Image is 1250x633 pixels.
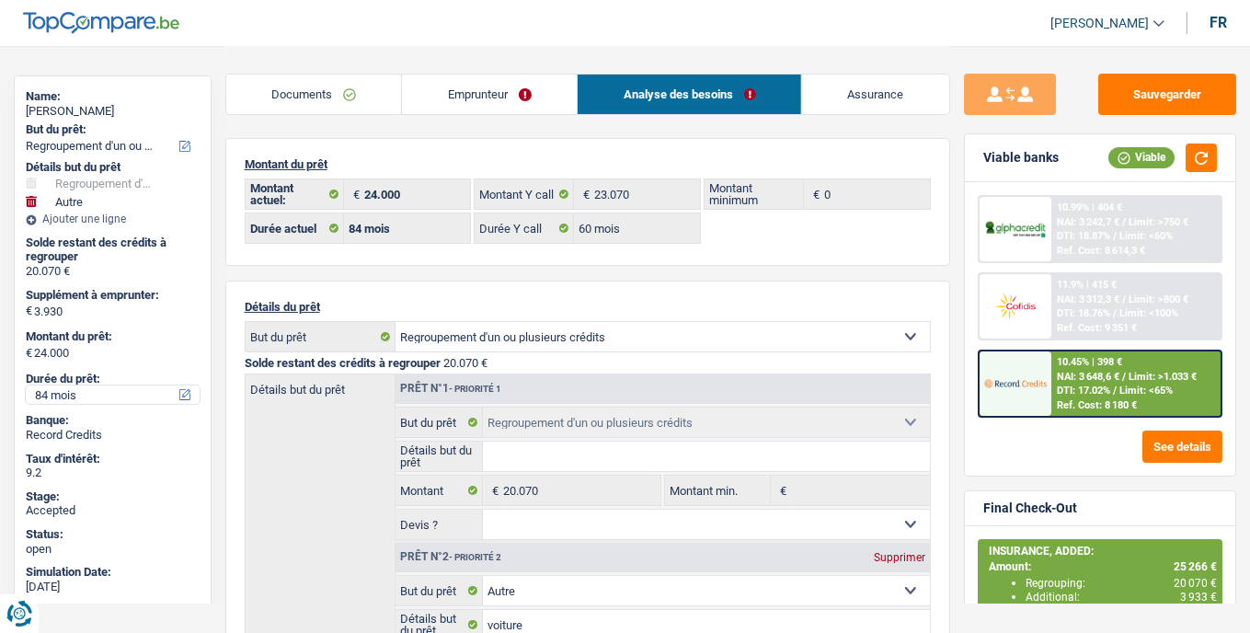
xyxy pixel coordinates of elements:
[475,179,574,209] label: Montant Y call
[26,542,200,557] div: open
[396,510,483,539] label: Devis ?
[1174,577,1217,590] span: 20 070 €
[1057,356,1122,368] div: 10.45% | 398 €
[246,322,396,351] label: But du prêt
[802,75,949,114] a: Assurance
[246,179,345,209] label: Montant actuel:
[804,179,824,209] span: €
[1210,14,1227,31] div: fr
[1129,293,1188,305] span: Limit: >800 €
[26,346,32,361] span: €
[771,476,791,505] span: €
[1113,385,1117,397] span: /
[26,104,200,119] div: [PERSON_NAME]
[26,565,200,580] div: Simulation Date:
[1119,385,1173,397] span: Limit: <65%
[984,219,1048,238] img: AlphaCredit
[26,264,200,279] div: 20.070 €
[983,501,1077,516] div: Final Check-Out
[26,428,200,443] div: Record Credits
[1057,385,1110,397] span: DTI: 17.02%
[1113,230,1117,242] span: /
[443,356,487,370] span: 20.070 €
[1057,230,1110,242] span: DTI: 18.87%
[26,580,200,594] div: [DATE]
[245,300,931,314] p: Détails du prêt
[246,374,396,396] label: Détails but du prêt
[1174,560,1217,573] span: 25 266 €
[402,75,577,114] a: Emprunteur
[1108,147,1175,167] div: Viable
[1057,201,1122,213] div: 10.99% | 404 €
[26,452,200,466] div: Taux d'intérêt:
[483,476,503,505] span: €
[1119,230,1173,242] span: Limit: <60%
[984,291,1048,322] img: Cofidis
[26,236,200,264] div: Solde restant des crédits à regrouper
[1057,371,1119,383] span: NAI: 3 648,6 €
[449,384,501,394] span: - Priorité 1
[1036,8,1164,39] a: [PERSON_NAME]
[26,89,200,104] div: Name:
[1122,293,1126,305] span: /
[1098,74,1236,115] button: Sauvegarder
[26,329,196,344] label: Montant du prêt:
[1026,591,1217,604] div: Additional:
[989,545,1217,558] div: INSURANCE, ADDED:
[1119,307,1178,319] span: Limit: <100%
[1057,399,1137,411] div: Ref. Cost: 8 180 €
[26,372,196,386] label: Durée du prêt:
[1057,307,1110,319] span: DTI: 18.76%
[396,442,483,471] label: Détails but du prêt
[1026,577,1217,590] div: Regrouping:
[1057,216,1119,228] span: NAI: 3 242,7 €
[984,368,1048,399] img: Record Credits
[1129,216,1188,228] span: Limit: >750 €
[475,213,574,243] label: Durée Y call
[1057,245,1145,257] div: Ref. Cost: 8 614,3 €
[1129,371,1197,383] span: Limit: >1.033 €
[26,122,196,137] label: But du prêt:
[1122,216,1126,228] span: /
[26,489,200,504] div: Stage:
[1113,307,1117,319] span: /
[26,503,200,518] div: Accepted
[1122,371,1126,383] span: /
[245,157,931,171] p: Montant du prêt
[578,75,801,114] a: Analyse des besoins
[396,476,483,505] label: Montant
[869,552,930,563] div: Supprimer
[246,213,345,243] label: Durée actuel
[26,527,200,542] div: Status:
[1057,293,1119,305] span: NAI: 3 312,3 €
[396,551,506,563] div: Prêt n°2
[226,75,402,114] a: Documents
[989,560,1217,573] div: Amount:
[574,179,594,209] span: €
[1180,591,1217,604] span: 3 933 €
[665,476,771,505] label: Montant min.
[1057,279,1117,291] div: 11.9% | 415 €
[344,179,364,209] span: €
[26,213,200,225] div: Ajouter une ligne
[26,160,200,175] div: Détails but du prêt
[396,408,483,437] label: But du prêt
[26,466,200,480] div: 9.2
[705,179,804,209] label: Montant minimum
[983,150,1059,166] div: Viable banks
[1050,16,1149,31] span: [PERSON_NAME]
[1142,431,1222,463] button: See details
[245,356,441,370] span: Solde restant des crédits à regrouper
[26,288,196,303] label: Supplément à emprunter:
[1057,322,1137,334] div: Ref. Cost: 9 351 €
[396,576,483,605] label: But du prêt
[26,304,32,318] span: €
[449,552,501,562] span: - Priorité 2
[23,12,179,34] img: TopCompare Logo
[26,413,200,428] div: Banque:
[396,383,506,395] div: Prêt n°1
